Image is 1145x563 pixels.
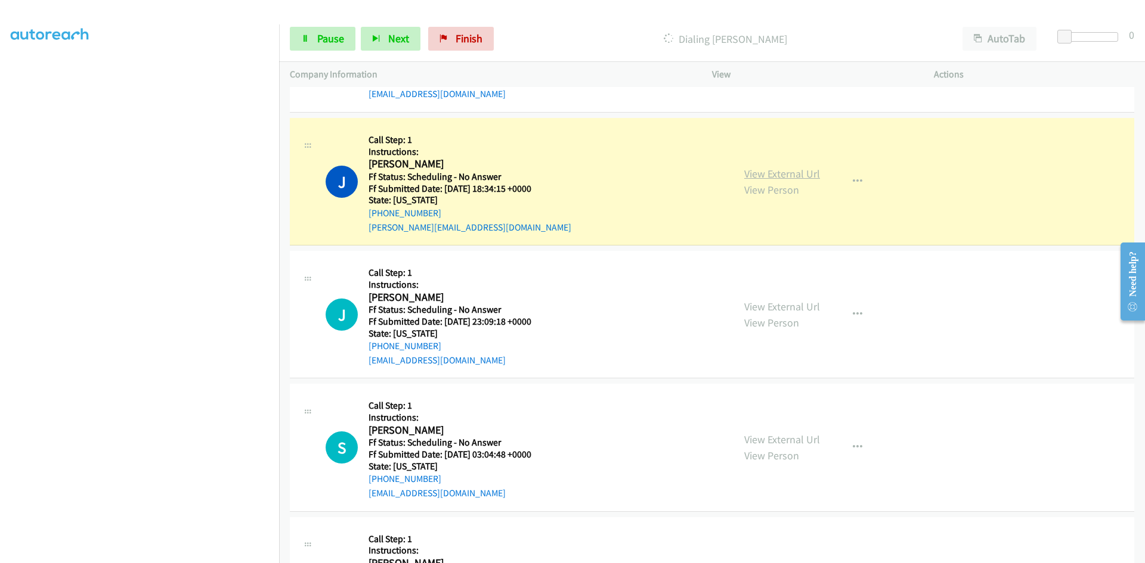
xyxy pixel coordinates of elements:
h5: State: [US_STATE] [369,461,546,472]
a: View External Url [744,300,820,313]
h5: Instructions: [369,279,546,291]
h5: Ff Submitted Date: [DATE] 18:34:15 +0000 [369,183,571,195]
div: The call is yet to be attempted [326,431,358,464]
p: Dialing [PERSON_NAME] [510,31,941,47]
h1: S [326,431,358,464]
h5: State: [US_STATE] [369,194,571,206]
a: View External Url [744,167,820,181]
h1: J [326,298,358,331]
h5: Ff Status: Scheduling - No Answer [369,304,546,316]
span: Finish [456,32,482,45]
a: [PERSON_NAME][EMAIL_ADDRESS][DOMAIN_NAME] [369,222,571,233]
span: Pause [317,32,344,45]
h2: [PERSON_NAME] [369,157,546,171]
a: [EMAIL_ADDRESS][DOMAIN_NAME] [369,487,506,499]
h5: Ff Submitted Date: [DATE] 03:04:48 +0000 [369,449,546,461]
a: [PHONE_NUMBER] [369,340,441,352]
h5: Instructions: [369,412,546,424]
a: [EMAIL_ADDRESS][DOMAIN_NAME] [369,88,506,99]
iframe: Resource Center [1110,234,1145,329]
p: View [712,67,912,82]
h5: Ff Status: Scheduling - No Answer [369,437,546,449]
a: Finish [428,27,494,51]
h2: [PERSON_NAME] [369,291,546,304]
h5: Instructions: [369,146,571,158]
a: Pause [290,27,355,51]
button: Next [361,27,420,51]
a: [PHONE_NUMBER] [369,207,441,219]
a: View Person [744,316,799,329]
button: AutoTab [963,27,1036,51]
p: Company Information [290,67,691,82]
h5: Ff Status: Scheduling - No Answer [369,171,571,183]
a: [PHONE_NUMBER] [369,473,441,484]
a: View Person [744,183,799,197]
h2: [PERSON_NAME] [369,424,546,437]
h5: Instructions: [369,545,571,556]
h5: Ff Submitted Date: [DATE] 23:09:18 +0000 [369,316,546,328]
a: View Person [744,449,799,462]
h5: Call Step: 1 [369,400,546,412]
h5: Call Step: 1 [369,533,571,545]
h5: Call Step: 1 [369,267,546,279]
div: Delay between calls (in seconds) [1063,32,1118,42]
div: 0 [1129,27,1134,43]
div: The call is yet to be attempted [326,298,358,331]
a: View External Url [744,433,820,446]
p: Actions [934,67,1134,82]
h5: State: [US_STATE] [369,328,546,340]
h5: Call Step: 1 [369,134,571,146]
h1: J [326,166,358,198]
span: Next [388,32,409,45]
a: [EMAIL_ADDRESS][DOMAIN_NAME] [369,354,506,366]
